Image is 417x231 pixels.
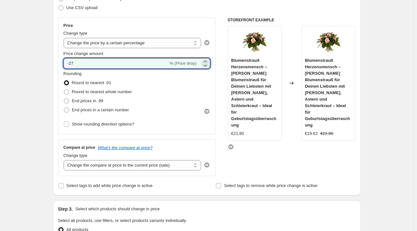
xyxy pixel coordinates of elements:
[72,122,134,126] span: Show rounding direction options?
[66,183,153,188] span: Select tags to add while price change is active
[72,80,111,85] span: Round to nearest .01
[231,58,276,127] span: Blumenstrauß Herzensmensch – [PERSON_NAME] Blumenstrauß für Deinen Liebsten mit [PERSON_NAME], As...
[228,17,356,23] h6: STOREFRONT EXAMPLE
[75,206,160,212] p: Select which products should change in price
[66,5,98,10] span: Use CSV upload
[231,130,244,137] div: €21.80
[305,58,350,127] span: Blumenstrauß Herzensmensch – [PERSON_NAME] Blumenstrauß für Deinen Liebsten mit [PERSON_NAME], As...
[72,89,132,94] span: Round to nearest whole number
[64,51,103,56] span: Price change amount
[58,218,186,223] span: Select all products, use filters, or select products variants individually
[305,130,318,137] div: €19.62
[224,183,317,188] span: Select tags to remove while price change is active
[204,39,210,46] div: help
[316,29,341,55] img: 71aARwVs5xL_80x.jpg
[64,31,88,36] span: Change type
[242,29,268,55] img: 71aARwVs5xL_80x.jpg
[72,107,129,112] span: End prices in a certain number
[320,130,333,137] strike: €21.80
[64,71,82,76] span: Rounding
[58,206,73,212] h2: Step 3.
[98,145,153,150] button: What's the compare at price?
[170,61,197,66] span: % (Price drop)
[64,153,88,158] span: Change type
[64,145,95,150] h3: Compare at price
[64,58,168,69] input: -15
[204,162,210,168] div: help
[72,98,103,103] span: End prices in .99
[64,23,73,28] h3: Price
